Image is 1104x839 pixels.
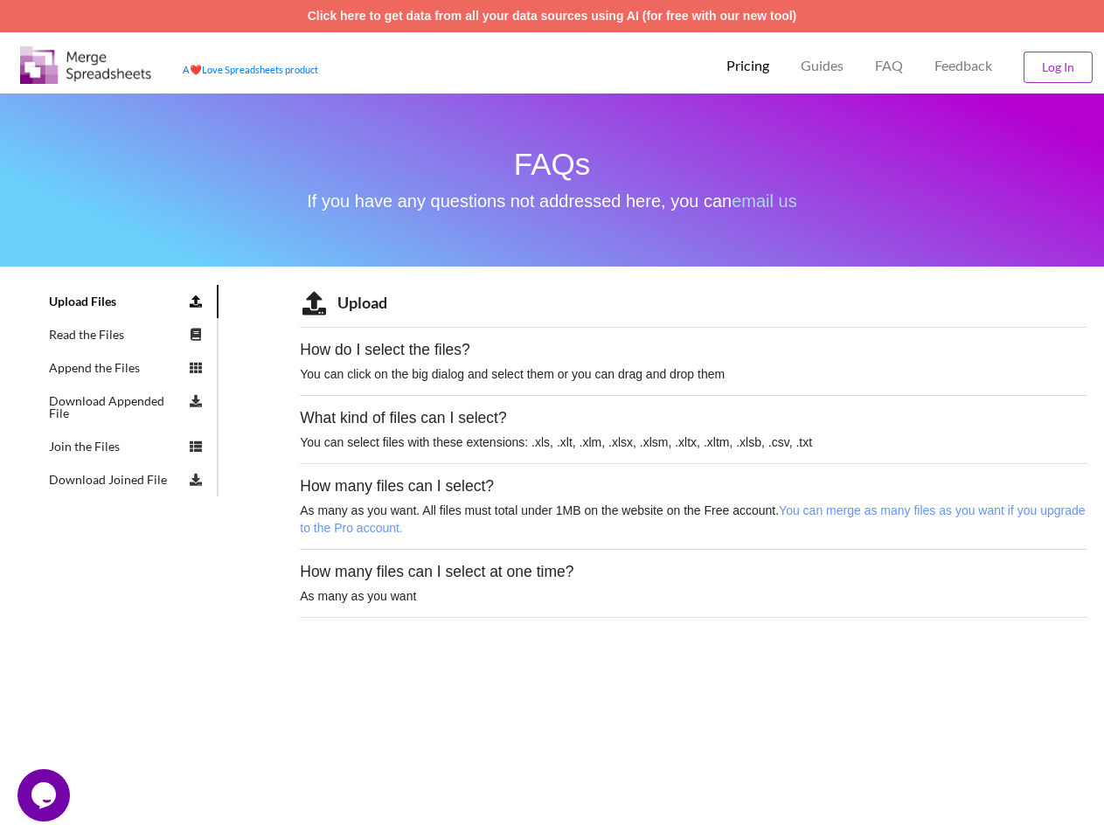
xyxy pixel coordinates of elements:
div: Upload [328,291,387,315]
span: You can merge as many files as you want if you upgrade to the Pro account. [300,503,1085,535]
p: FAQ [875,57,903,75]
a: email us [732,191,796,211]
a: Download Joined File [35,463,219,496]
a: Click here to get data from all your data sources using AI (for free with our new tool) [308,9,797,23]
img: Logo.png [20,46,151,84]
iframe: chat widget [17,769,73,822]
h5: How many files can I select at one time? [300,563,1087,581]
a: Join the Files [35,430,219,463]
h5: How many files can I select? [300,477,1087,496]
a: AheartLove Spreadsheets product [183,64,318,75]
a: Read the Files [35,318,219,351]
span: heart [190,64,202,75]
a: Upload Files [35,285,219,318]
button: Log In [1024,52,1093,83]
h5: How do I select the files? [300,341,1087,359]
p: Guides [801,57,844,75]
a: Download Appended File [35,385,219,430]
span: Feedback [934,59,992,73]
h5: What kind of files can I select? [300,409,1087,427]
p: You can select files with these extensions: .xls, .xlt, .xlm, .xlsx, .xlsm, .xltx, .xltm, .xlsb, ... [300,433,1087,451]
span: As many as you want. All files must total under 1MB on the website on the Free account. [300,503,1085,535]
p: Pricing [726,57,769,75]
a: Append the Files [35,351,219,385]
p: As many as you want [300,587,1087,605]
p: You can click on the big dialog and select them or you can drag and drop them [300,365,1087,383]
